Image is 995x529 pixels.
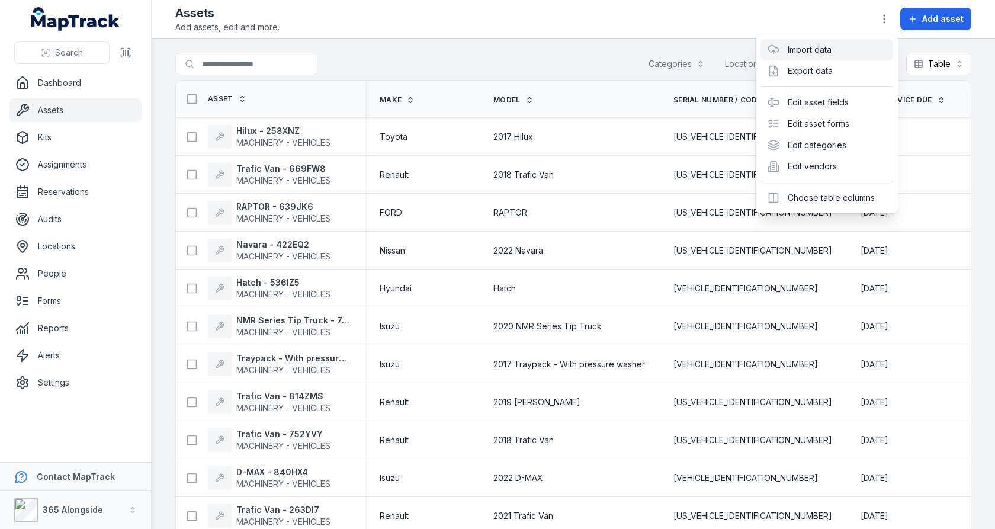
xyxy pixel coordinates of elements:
[760,156,893,177] div: Edit vendors
[760,134,893,156] div: Edit categories
[760,92,893,113] div: Edit asset fields
[760,113,893,134] div: Edit asset forms
[760,187,893,209] div: Choose table columns
[788,44,832,56] a: Import data
[760,60,893,82] div: Export data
